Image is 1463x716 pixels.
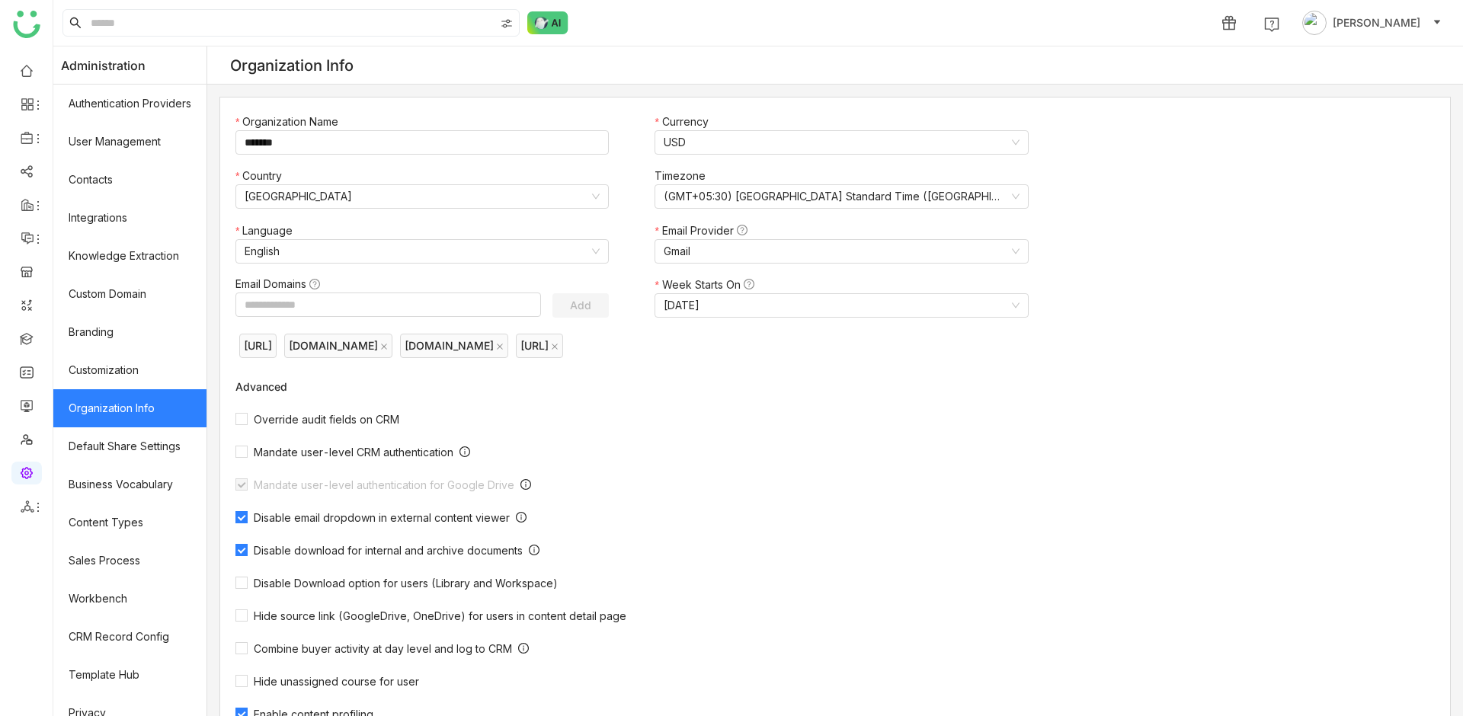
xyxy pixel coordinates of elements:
[248,609,632,622] span: Hide source link (GoogleDrive, OneDrive) for users in content detail page
[664,131,1019,154] nz-select-item: USD
[13,11,40,38] img: logo
[1264,17,1279,32] img: help.svg
[53,580,206,618] a: Workbench
[1333,14,1420,31] span: [PERSON_NAME]
[245,185,600,208] nz-select-item: United States
[53,275,206,313] a: Custom Domain
[664,240,1019,263] nz-select-item: Gmail
[245,240,600,263] nz-select-item: English
[655,113,715,130] label: Currency
[527,11,568,34] img: ask-buddy-normal.svg
[53,503,206,542] a: Content Types
[53,313,206,351] a: Branding
[400,334,508,358] nz-tag: [DOMAIN_NAME]
[53,237,206,275] a: Knowledge Extraction
[235,380,1066,393] div: Advanced
[284,334,392,358] nz-tag: [DOMAIN_NAME]
[53,427,206,465] a: Default Share Settings
[235,222,300,239] label: Language
[239,334,277,358] nz-tag: [URL]
[230,56,354,75] div: Organization Info
[248,544,529,557] span: Disable download for internal and archive documents
[53,123,206,161] a: User Management
[248,577,564,590] span: Disable Download option for users (Library and Workspace)
[248,642,518,655] span: Combine buyer activity at day level and log to CRM
[248,675,425,688] span: Hide unassigned course for user
[53,656,206,694] a: Template Hub
[516,334,563,358] nz-tag: [URL]
[655,168,713,184] label: Timezone
[53,199,206,237] a: Integrations
[664,185,1019,208] nz-select-item: (GMT+05:30) India Standard Time (Asia/Kolkata)
[235,113,346,130] label: Organization Name
[655,222,754,239] label: Email Provider
[235,276,328,292] label: Email Domains
[53,161,206,199] a: Contacts
[552,293,609,318] button: Add
[501,18,513,30] img: search-type.svg
[248,413,405,426] span: Override audit fields on CRM
[664,294,1019,317] nz-select-item: Monday
[61,46,146,85] span: Administration
[53,85,206,123] a: Authentication Providers
[53,465,206,503] a: Business Vocabulary
[248,446,459,459] span: Mandate user-level CRM authentication
[248,511,516,524] span: Disable email dropdown in external content viewer
[235,168,290,184] label: Country
[1299,11,1445,35] button: [PERSON_NAME]
[53,351,206,389] a: Customization
[248,478,520,491] span: Mandate user-level authentication for Google Drive
[53,542,206,580] a: Sales Process
[655,276,761,293] label: Week Starts On
[53,618,206,656] a: CRM Record Config
[1302,11,1327,35] img: avatar
[53,389,206,427] a: Organization Info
